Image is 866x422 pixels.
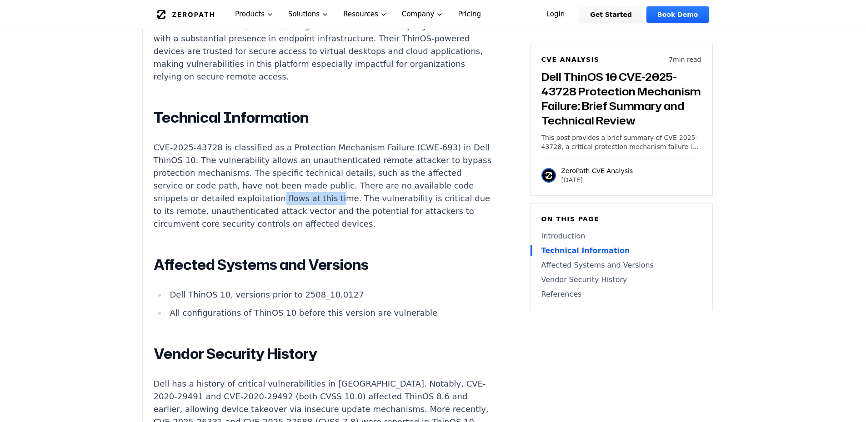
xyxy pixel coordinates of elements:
h2: Technical Information [154,109,492,127]
h6: CVE Analysis [541,55,600,64]
a: References [541,289,701,300]
p: 7 min read [669,55,701,64]
p: Dell ThinOS is a purpose-built operating system for thin clients, widely used in sectors like hea... [154,7,492,83]
h2: Vendor Security History [154,345,492,363]
a: Book Demo [646,6,709,23]
li: Dell ThinOS 10, versions prior to 2508_10.0127 [166,288,492,301]
p: [DATE] [561,175,633,184]
a: Vendor Security History [541,274,701,285]
a: Introduction [541,231,701,242]
p: This post provides a brief summary of CVE-2025-43728, a critical protection mechanism failure in ... [541,133,701,151]
h3: Dell ThinOS 10 CVE-2025-43728 Protection Mechanism Failure: Brief Summary and Technical Review [541,70,701,128]
a: Get Started [579,6,643,23]
a: Login [536,6,576,23]
li: All configurations of ThinOS 10 before this version are vulnerable [166,307,492,319]
h2: Affected Systems and Versions [154,256,492,274]
p: CVE-2025-43728 is classified as a Protection Mechanism Failure (CWE-693) in Dell ThinOS 10. The v... [154,141,492,230]
a: Technical Information [541,245,701,256]
p: ZeroPath CVE Analysis [561,166,633,175]
a: Affected Systems and Versions [541,260,701,271]
h6: On this page [541,214,701,223]
img: ZeroPath CVE Analysis [541,168,556,183]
